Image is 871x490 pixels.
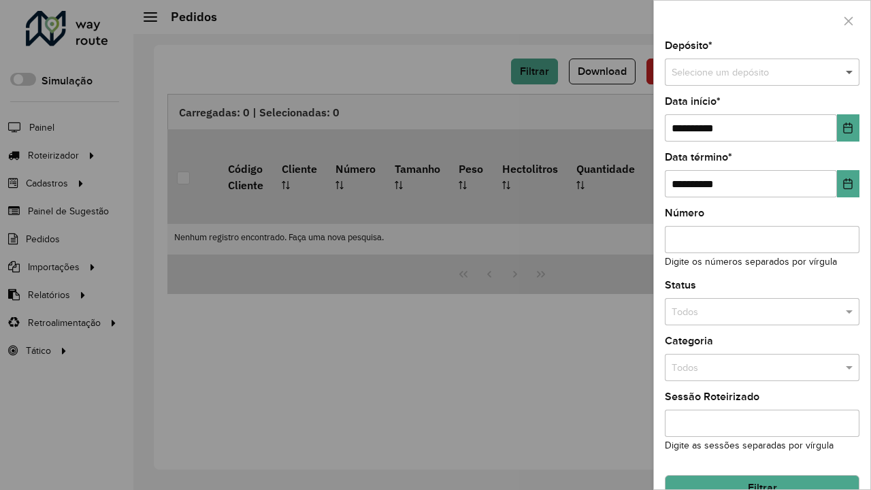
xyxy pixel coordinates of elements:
[665,333,713,349] label: Categoria
[665,93,721,110] label: Data início
[665,257,837,267] small: Digite os números separados por vírgula
[665,277,696,293] label: Status
[665,37,712,54] label: Depósito
[837,114,859,142] button: Choose Date
[665,205,704,221] label: Número
[665,149,732,165] label: Data término
[837,170,859,197] button: Choose Date
[665,440,834,451] small: Digite as sessões separadas por vírgula
[665,389,759,405] label: Sessão Roteirizado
